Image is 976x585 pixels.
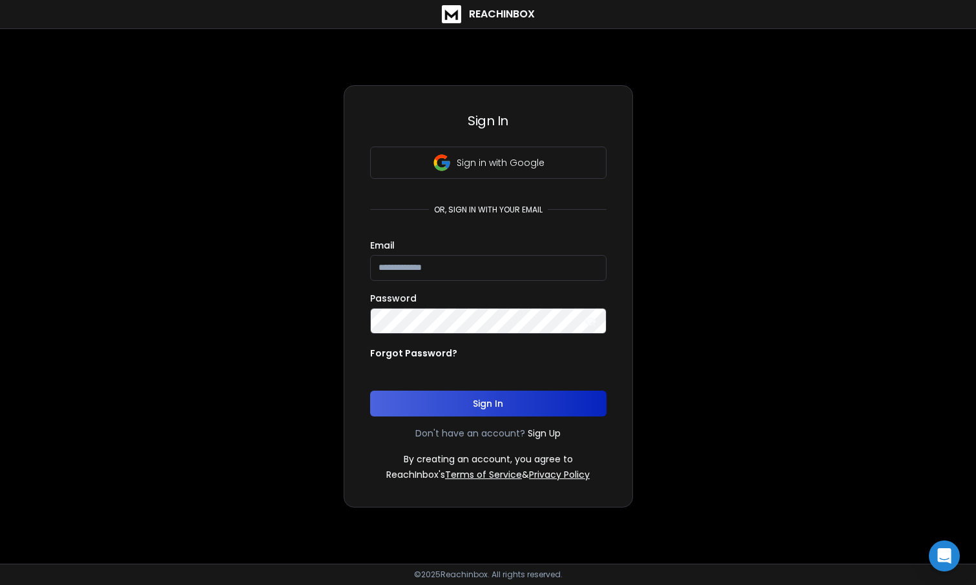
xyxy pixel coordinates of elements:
[370,147,607,179] button: Sign in with Google
[457,156,545,169] p: Sign in with Google
[442,5,535,23] a: ReachInbox
[469,6,535,22] h1: ReachInbox
[370,294,417,303] label: Password
[370,347,457,360] p: Forgot Password?
[404,453,573,466] p: By creating an account, you agree to
[442,5,461,23] img: logo
[370,112,607,130] h3: Sign In
[414,570,563,580] p: © 2025 Reachinbox. All rights reserved.
[529,468,590,481] a: Privacy Policy
[429,205,548,215] p: or, sign in with your email
[929,540,960,571] div: Open Intercom Messenger
[445,468,522,481] a: Terms of Service
[386,468,590,481] p: ReachInbox's &
[370,241,395,250] label: Email
[415,427,525,440] p: Don't have an account?
[370,391,607,416] button: Sign In
[528,427,561,440] a: Sign Up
